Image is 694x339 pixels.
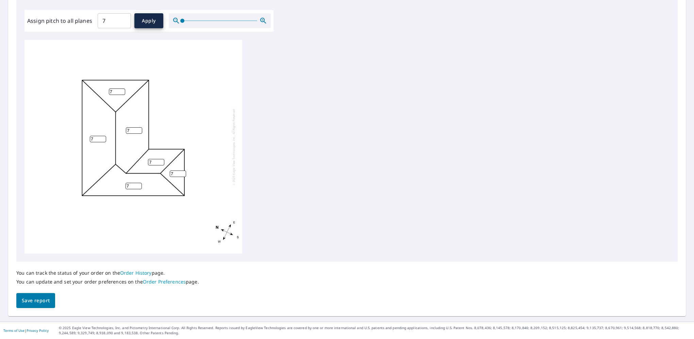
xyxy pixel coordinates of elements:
[59,325,691,336] p: © 2025 Eagle View Technologies, Inc. and Pictometry International Corp. All Rights Reserved. Repo...
[22,296,50,305] span: Save report
[3,328,49,333] p: |
[134,13,163,28] button: Apply
[16,293,55,308] button: Save report
[3,328,24,333] a: Terms of Use
[16,270,199,276] p: You can track the status of your order on the page.
[140,17,158,25] span: Apply
[27,17,92,25] label: Assign pitch to all planes
[120,270,152,276] a: Order History
[143,278,186,285] a: Order Preferences
[27,328,49,333] a: Privacy Policy
[98,11,131,30] input: 00.0
[16,279,199,285] p: You can update and set your order preferences on the page.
